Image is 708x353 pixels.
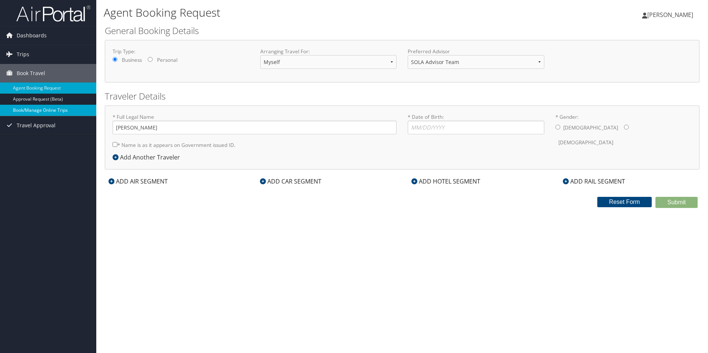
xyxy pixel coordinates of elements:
[555,113,692,150] label: * Gender:
[113,121,397,134] input: * Full Legal Name
[408,113,544,134] label: * Date of Birth:
[559,177,629,186] div: ADD RAIL SEGMENT
[558,135,613,149] label: [DEMOGRAPHIC_DATA]
[105,177,171,186] div: ADD AIR SEGMENT
[17,26,47,45] span: Dashboards
[642,4,701,26] a: [PERSON_NAME]
[122,56,142,64] label: Business
[597,197,652,207] button: Reset Form
[624,125,629,130] input: * Gender:[DEMOGRAPHIC_DATA][DEMOGRAPHIC_DATA]
[17,64,45,83] span: Book Travel
[256,177,325,186] div: ADD CAR SEGMENT
[260,48,397,55] label: Arranging Travel For:
[655,197,698,208] button: Submit
[17,116,56,135] span: Travel Approval
[105,24,699,37] h2: General Booking Details
[113,48,249,55] label: Trip Type:
[563,121,618,135] label: [DEMOGRAPHIC_DATA]
[113,113,397,134] label: * Full Legal Name
[647,11,693,19] span: [PERSON_NAME]
[113,142,117,147] input: * Name is as it appears on Government issued ID.
[408,48,544,55] label: Preferred Advisor
[408,121,544,134] input: * Date of Birth:
[113,138,236,152] label: * Name is as it appears on Government issued ID.
[16,5,90,22] img: airportal-logo.png
[157,56,177,64] label: Personal
[555,125,560,130] input: * Gender:[DEMOGRAPHIC_DATA][DEMOGRAPHIC_DATA]
[408,177,484,186] div: ADD HOTEL SEGMENT
[113,153,184,162] div: Add Another Traveler
[105,90,699,102] h2: Traveler Details
[17,45,29,64] span: Trips
[104,5,502,20] h1: Agent Booking Request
